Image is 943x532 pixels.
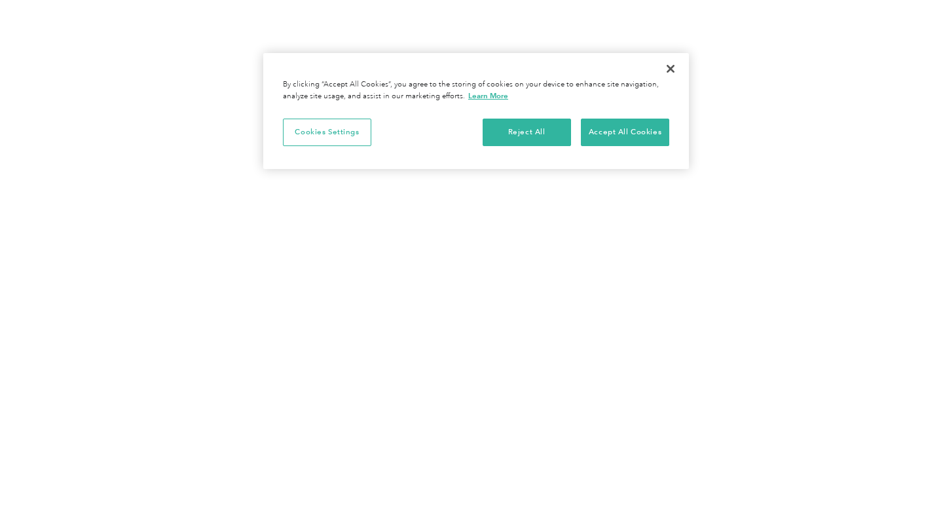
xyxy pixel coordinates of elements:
button: Cookies Settings [283,119,371,146]
div: By clicking “Accept All Cookies”, you agree to the storing of cookies on your device to enhance s... [283,79,669,102]
a: More information about your privacy, opens in a new tab [468,91,508,100]
div: Cookie banner [263,53,689,169]
button: Accept All Cookies [581,119,669,146]
div: Privacy [263,53,689,169]
button: Close [656,54,685,83]
button: Reject All [483,119,571,146]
